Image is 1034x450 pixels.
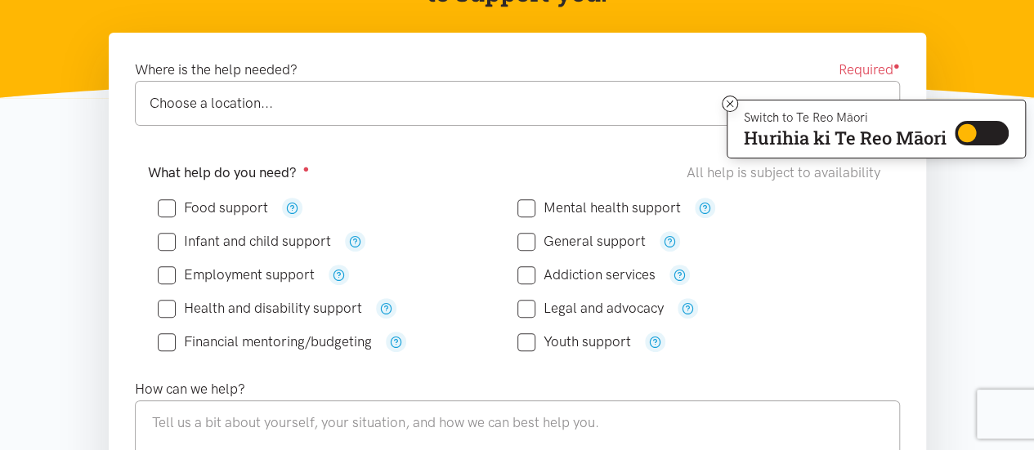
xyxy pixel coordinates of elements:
label: Addiction services [517,268,656,282]
sup: ● [303,163,310,175]
sup: ● [893,60,900,72]
label: Food support [158,201,268,215]
label: Youth support [517,335,631,349]
p: Switch to Te Reo Māori [744,113,947,123]
label: General support [517,234,646,248]
label: Employment support [158,268,315,282]
span: Required [839,59,900,81]
label: Infant and child support [158,234,331,248]
label: Financial mentoring/budgeting [158,335,372,349]
p: Hurihia ki Te Reo Māori [744,131,947,145]
label: Legal and advocacy [517,301,664,315]
label: Where is the help needed? [135,59,298,81]
label: Health and disability support [158,301,362,315]
div: Choose a location... [150,92,883,114]
label: How can we help? [135,378,245,400]
label: What help do you need? [148,162,310,184]
label: Mental health support [517,201,681,215]
div: All help is subject to availability [687,162,887,184]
